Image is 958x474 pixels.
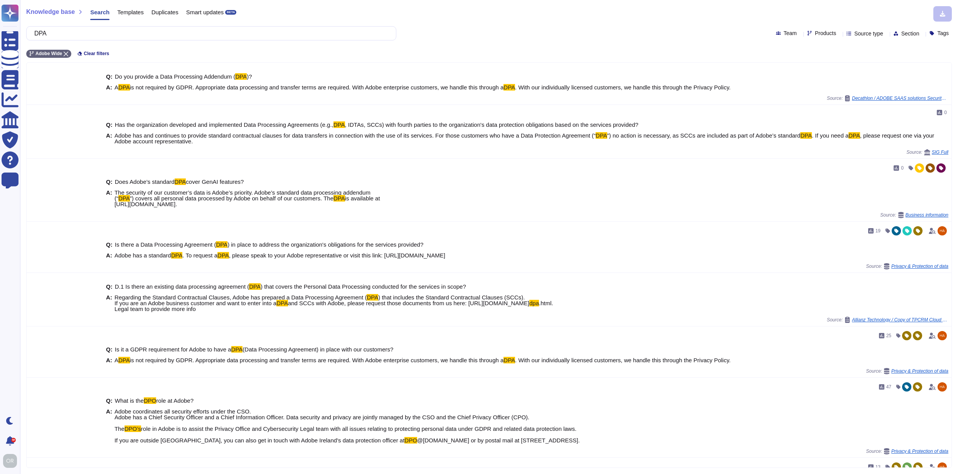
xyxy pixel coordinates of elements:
[106,294,112,312] b: A:
[515,357,731,363] span: . With our individually licensed customers, we handle this through the Privacy Policy.
[235,73,247,80] mark: DPA
[114,189,370,202] span: The security of our customer’s data is Adobe’s priority. Adobe’s standard data processing addendu...
[944,110,947,115] span: 0
[118,357,130,363] mark: DPA
[156,397,194,404] span: role at Adobe?
[852,96,948,101] span: Decathlon / ADOBE SAAS solutions Security assessment Template Working Version
[288,300,529,306] span: and SCCs with Adobe, please request those documents from us here: [URL][DOMAIN_NAME]
[118,84,130,91] mark: DPA
[3,454,17,468] img: user
[901,31,919,36] span: Section
[26,9,75,15] span: Knowledge base
[117,9,143,15] span: Templates
[932,150,948,155] span: SIG Full
[938,331,947,340] img: user
[115,346,231,353] span: Is it a GDPR requirement for Adobe to have a
[35,51,62,56] span: Adobe Wide
[854,31,883,36] span: Source type
[115,241,216,248] span: Is there a Data Processing Agreement (
[114,84,118,91] span: A
[216,241,227,248] mark: DPA
[849,132,860,139] mark: DPA
[114,408,529,432] span: Adobe coordinates all security efforts under the CSO. Adobe has a Chief Security Officer and a Ch...
[333,121,345,128] mark: DPA
[866,263,948,269] span: Source:
[114,195,380,207] span: is available at [URL][DOMAIN_NAME].
[90,9,109,15] span: Search
[106,408,112,443] b: A:
[827,317,948,323] span: Source:
[891,449,948,454] span: Privacy & Protection of data
[106,242,113,247] b: Q:
[515,84,731,91] span: . With our individually licensed customers, we handle this through the Privacy Policy.
[891,264,948,269] span: Privacy & Protection of data
[345,121,638,128] span: , IDTAs, SCCs) with fourth parties to the organization's data protection obligations based on the...
[118,195,130,202] mark: DPA
[30,27,388,40] input: Search a question or template...
[417,437,580,444] span: @[DOMAIN_NAME] or by postal mail at [STREET_ADDRESS].
[114,357,118,363] span: A
[784,30,797,36] span: Team
[217,252,229,259] mark: DPA
[144,397,157,404] mark: DPO
[249,283,261,290] mark: DPA
[106,190,112,207] b: A:
[115,73,236,80] span: Do you provide a Data Processing Addendum (
[800,132,812,139] mark: DPA
[115,178,175,185] span: Does Adobe’s standard
[11,438,16,442] div: 9+
[242,346,393,353] span: (Data Processing Agreement) in place with our customers?
[182,252,217,259] span: . To request a
[171,252,183,259] mark: DPA
[125,425,141,432] mark: DPO’s
[106,252,112,258] b: A:
[503,357,515,363] mark: DPA
[106,84,112,90] b: A:
[229,252,445,259] span: , please speak to your Adobe representative or visit this link: [URL][DOMAIN_NAME]
[114,300,553,312] span: .html. Legal team to provide more info
[106,179,113,185] b: Q:
[2,452,22,469] button: user
[901,166,904,170] span: 0
[886,333,891,338] span: 25
[115,121,333,128] span: Has the organization developed and implemented Data Processing Agreements (e.g.,
[261,283,466,290] span: ) that covers the Personal Data Processing conducted for the services in scope?
[866,368,948,374] span: Source:
[114,132,934,145] span: , please request one via your Adobe account representative.
[876,229,881,233] span: 19
[114,425,576,444] span: role in Adobe is to assist the Privacy Office and Cybersecurity Legal team with all issues relati...
[404,437,417,444] mark: DPO
[186,9,224,15] span: Smart updates
[106,133,112,144] b: A:
[114,294,367,301] span: Regarding the Standard Contractual Clauses, Adobe has prepared a Data Processing Agreement (
[906,149,948,155] span: Source:
[152,9,178,15] span: Duplicates
[227,241,423,248] span: ) in place to address the organization's obligations for the services provided?
[367,294,378,301] mark: DPA
[106,398,113,403] b: Q:
[114,132,596,139] span: Adobe has and continues to provide standard contractual clauses for data transfers in connection ...
[114,294,525,306] span: ) that includes the Standard Contractual Clauses (SCCs). If you are an Adobe business customer an...
[276,300,288,306] mark: DPA
[607,132,800,139] span: ”) no action is necessary, as SCCs are included as part of Adobe’s standard
[106,346,113,352] b: Q:
[596,132,607,139] mark: DPA
[225,10,236,15] div: BETA
[938,382,947,392] img: user
[186,178,244,185] span: cover GenAI features?
[815,30,836,36] span: Products
[852,318,948,322] span: Allianz Technology / Copy of TPCRM Cloud DDQ 122024 3
[937,30,949,36] span: Tags
[529,300,539,306] mark: dpa
[880,212,948,218] span: Source:
[130,195,333,202] span: ”) covers all personal data processed by Adobe on behalf of our customers. The
[106,122,113,128] b: Q:
[866,448,948,454] span: Source:
[231,346,243,353] mark: DPA
[503,84,515,91] mark: DPA
[106,357,112,363] b: A:
[827,95,948,101] span: Source:
[876,465,881,469] span: 13
[115,397,144,404] span: What is the
[906,213,948,217] span: Business information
